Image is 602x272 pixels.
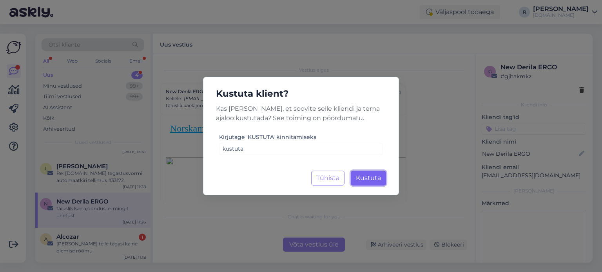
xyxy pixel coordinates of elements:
button: Kustuta [351,171,386,186]
p: Kas [PERSON_NAME], et soovite selle kliendi ja tema ajaloo kustutada? See toiming on pöördumatu. [210,104,392,123]
button: Tühista [311,171,345,186]
span: Kustuta [356,174,381,182]
label: Kirjutage 'KUSTUTA' kinnitamiseks [219,133,316,141]
h5: Kustuta klient? [210,86,392,101]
